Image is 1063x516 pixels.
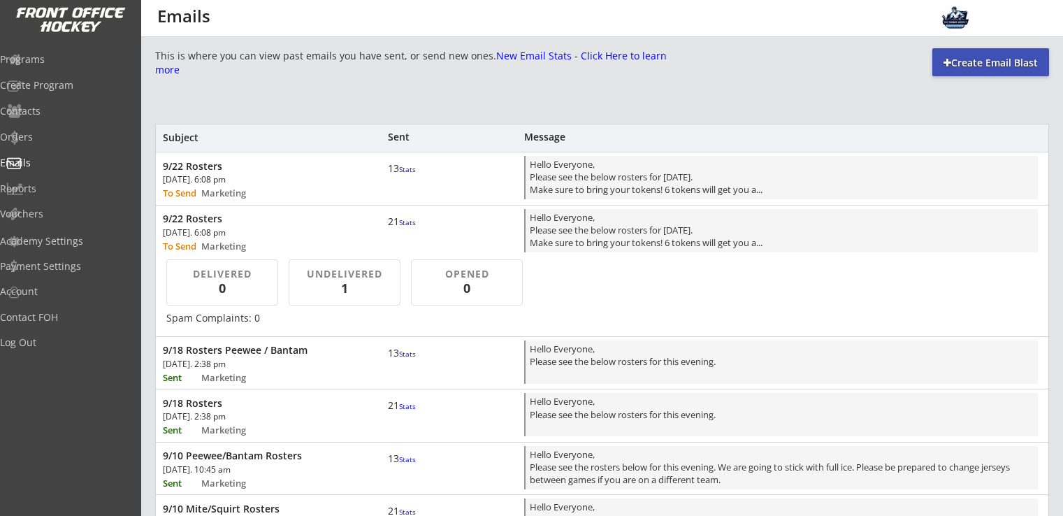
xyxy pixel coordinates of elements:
[166,311,1038,325] div: Spam Complaints: 0
[201,242,268,251] div: Marketing
[388,162,430,175] div: 13
[388,452,430,465] div: 13
[388,399,430,412] div: 21
[201,373,268,382] div: Marketing
[163,426,199,435] div: Sent
[388,215,430,228] div: 21
[388,132,430,142] div: Sent
[163,397,354,410] div: 9/18 Rosters
[932,56,1049,70] div: Create Email Blast
[301,280,389,297] div: 1
[530,158,1034,199] div: Hello Everyone, Please see the below rosters for [DATE]. Make sure to bring your tokens! 6 tokens...
[530,395,1034,436] div: Hello Everyone, Please see the below rosters for this evening.
[163,229,321,237] div: [DATE]. 6:08 pm
[163,479,199,488] div: Sent
[530,211,1034,252] div: Hello Everyone, Please see the below rosters for [DATE]. Make sure to bring your tokens! 6 tokens...
[163,466,321,474] div: [DATE]. 10:45 am
[299,267,390,281] div: UNDELIVERED
[201,189,268,198] div: Marketing
[530,343,1034,384] div: Hello Everyone, Please see the below rosters for this evening.
[421,267,512,281] div: OPENED
[399,401,416,411] font: Stats
[388,347,430,359] div: 13
[163,189,199,198] div: To Send
[399,217,416,227] font: Stats
[155,49,670,76] font: New Email Stats - Click Here to learn more
[177,267,268,281] div: DELIVERED
[163,242,199,251] div: To Send
[201,479,268,488] div: Marketing
[163,213,354,225] div: 9/22 Rosters
[163,175,321,184] div: [DATE]. 6:08 pm
[524,132,813,142] div: Message
[163,503,354,515] div: 9/10 Mite/Squirt Rosters
[530,448,1034,489] div: Hello Everyone, Please see the rosters below for this evening. We are going to stick with full ic...
[201,426,268,435] div: Marketing
[399,164,416,174] font: Stats
[423,280,511,297] div: 0
[155,49,667,76] div: This is where you can view past emails you have sent, or send new ones.
[163,360,321,368] div: [DATE]. 2:38 pm
[163,344,354,357] div: 9/18 Rosters Peewee / Bantam
[182,280,262,297] div: 0
[163,373,199,382] div: Sent
[163,413,321,421] div: [DATE]. 2:38 pm
[399,349,416,359] font: Stats
[163,133,354,143] div: Subject
[163,160,354,173] div: 9/22 Rosters
[163,450,354,462] div: 9/10 Peewee/Bantam Rosters
[399,454,416,464] font: Stats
